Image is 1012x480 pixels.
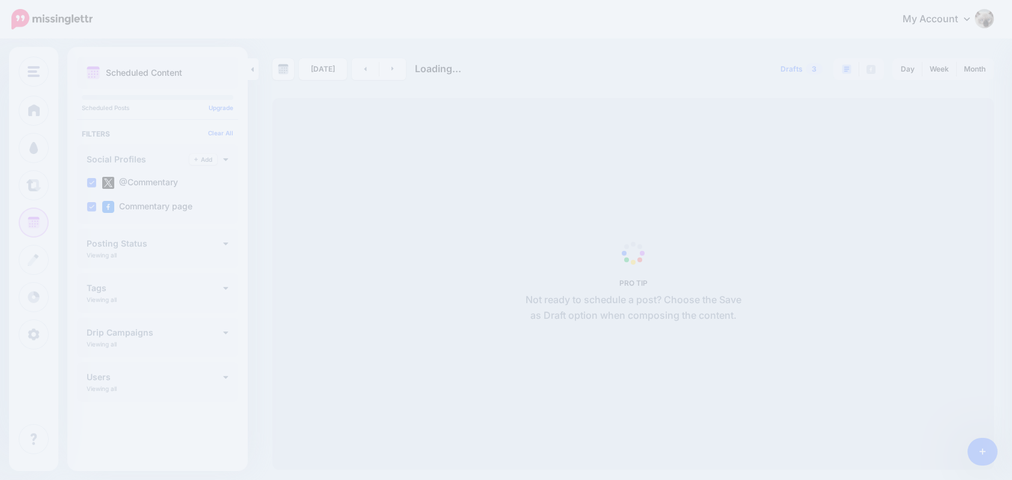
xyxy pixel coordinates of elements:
[102,201,192,213] label: Commentary page
[87,155,189,164] h4: Social Profiles
[82,105,233,111] p: Scheduled Posts
[87,239,223,248] h4: Posting Status
[87,373,223,381] h4: Users
[209,104,233,111] a: Upgrade
[87,251,117,259] p: Viewing all
[87,340,117,348] p: Viewing all
[806,63,823,75] span: 3
[773,58,830,80] a: Drafts3
[894,60,922,79] a: Day
[102,177,178,189] label: @Commentary
[87,296,117,303] p: Viewing all
[521,278,746,288] h5: PRO TIP
[299,58,347,80] a: [DATE]
[842,64,851,74] img: paragraph-boxed.png
[11,9,93,29] img: Missinglettr
[82,129,233,138] h4: Filters
[415,63,461,75] span: Loading...
[87,284,223,292] h4: Tags
[102,177,114,189] img: twitter-square.png
[102,201,114,213] img: facebook-square.png
[957,60,993,79] a: Month
[922,60,956,79] a: Week
[208,129,233,137] a: Clear All
[87,328,223,337] h4: Drip Campaigns
[780,66,803,73] span: Drafts
[891,5,994,34] a: My Account
[866,65,876,74] img: facebook-grey-square.png
[278,64,289,75] img: calendar-grey-darker.png
[106,69,182,77] p: Scheduled Content
[87,66,100,79] img: calendar.png
[521,292,746,324] p: Not ready to schedule a post? Choose the Save as Draft option when composing the content.
[189,154,217,165] a: Add
[87,385,117,392] p: Viewing all
[28,66,40,77] img: menu.png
